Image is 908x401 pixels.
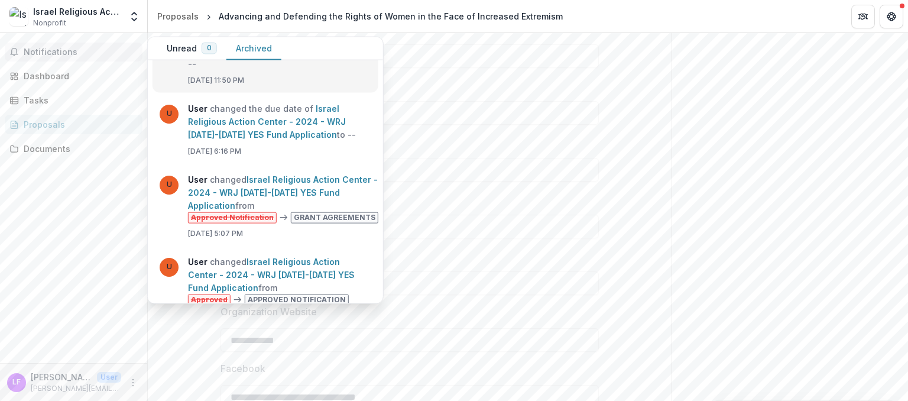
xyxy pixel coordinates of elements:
[24,118,133,131] div: Proposals
[188,173,383,223] p: changed from
[153,8,203,25] a: Proposals
[880,5,903,28] button: Get Help
[5,139,142,159] a: Documents
[5,115,142,134] a: Proposals
[24,94,133,106] div: Tasks
[157,37,226,60] button: Unread
[226,37,281,60] button: Archived
[5,90,142,110] a: Tasks
[126,376,140,390] button: More
[97,372,121,383] p: User
[188,228,383,238] p: [DATE] 5:07 PM
[5,43,142,62] button: Notifications
[220,305,317,319] p: Organization Website
[24,70,133,82] div: Dashboard
[219,10,563,22] div: Advancing and Defending the Rights of Women in the Face of Increased Extremism
[153,8,567,25] nav: breadcrumb
[5,66,142,86] a: Dashboard
[851,5,875,28] button: Partners
[188,103,346,139] a: Israel Religious Action Center - 2024 - WRJ [DATE]-[DATE] YES Fund Application
[188,174,378,210] a: Israel Religious Action Center - 2024 - WRJ [DATE]-[DATE] YES Fund Application
[24,47,138,57] span: Notifications
[24,143,133,155] div: Documents
[207,44,212,52] span: 0
[188,255,371,305] p: changed from
[31,383,121,394] p: [PERSON_NAME][EMAIL_ADDRESS][DOMAIN_NAME]
[126,5,142,28] button: Open entity switcher
[157,10,199,22] div: Proposals
[188,102,371,141] p: changed the due date of to --
[9,7,28,26] img: Israel Religious Action Center
[220,361,265,376] p: Facebook
[33,5,121,18] div: Israel Religious Action Center
[188,256,355,292] a: Israel Religious Action Center - 2024 - WRJ [DATE]-[DATE] YES Fund Application
[12,379,21,386] div: Louis Frankenthaler
[31,371,92,383] p: [PERSON_NAME]
[188,18,371,70] p: changed the due date of to --
[33,18,66,28] span: Nonprofit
